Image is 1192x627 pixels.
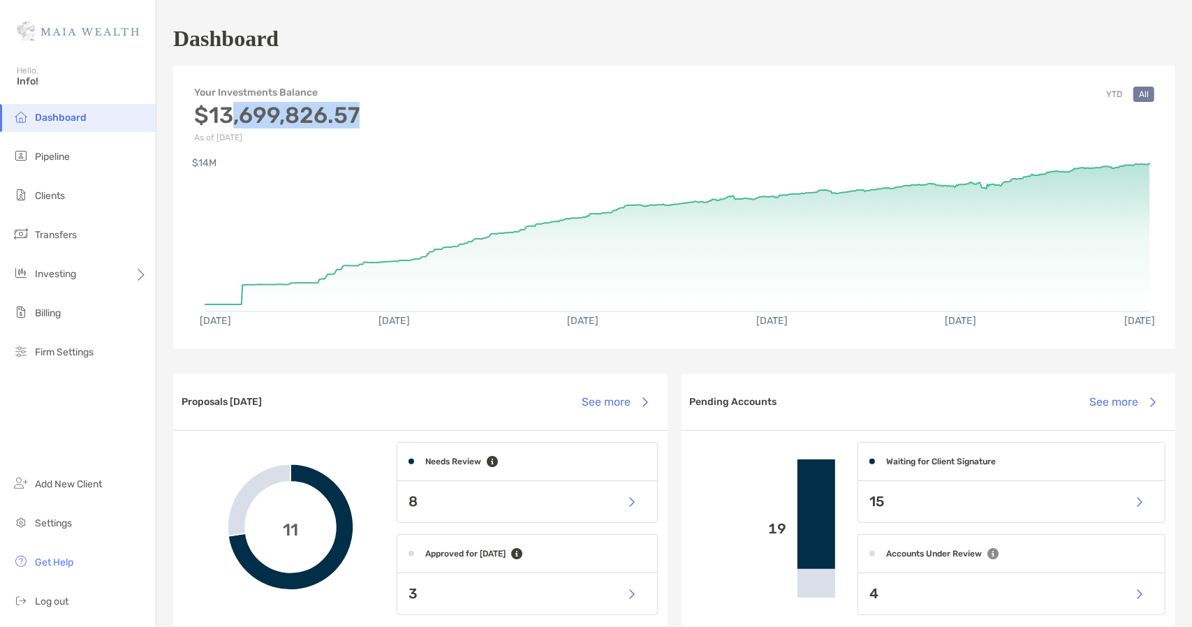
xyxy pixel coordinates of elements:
[690,396,777,408] h3: Pending Accounts
[378,315,410,327] text: [DATE]
[283,517,298,538] span: 11
[173,26,279,52] h1: Dashboard
[13,265,29,281] img: investing icon
[946,315,978,327] text: [DATE]
[35,596,68,607] span: Log out
[425,457,481,466] h4: Needs Review
[1079,387,1167,418] button: See more
[13,304,29,320] img: billing icon
[35,346,94,358] span: Firm Settings
[13,343,29,360] img: firm-settings icon
[35,190,65,202] span: Clients
[35,229,77,241] span: Transfers
[13,592,29,609] img: logout icon
[35,478,102,490] span: Add New Client
[13,108,29,125] img: dashboard icon
[757,315,788,327] text: [DATE]
[192,158,216,170] text: $14M
[13,514,29,531] img: settings icon
[409,493,418,510] p: 8
[13,186,29,203] img: clients icon
[194,133,360,142] p: As of [DATE]
[1125,315,1156,327] text: [DATE]
[425,549,506,559] h4: Approved for [DATE]
[1133,87,1154,102] button: All
[13,226,29,242] img: transfers icon
[571,387,659,418] button: See more
[35,307,61,319] span: Billing
[194,102,360,128] h3: $13,699,826.57
[886,549,982,559] h4: Accounts Under Review
[869,585,878,603] p: 4
[35,517,72,529] span: Settings
[35,112,87,124] span: Dashboard
[13,553,29,570] img: get-help icon
[35,556,73,568] span: Get Help
[568,315,599,327] text: [DATE]
[35,151,70,163] span: Pipeline
[200,315,231,327] text: [DATE]
[17,75,147,87] span: Info!
[35,268,76,280] span: Investing
[13,475,29,492] img: add_new_client icon
[13,147,29,164] img: pipeline icon
[886,457,996,466] h4: Waiting for Client Signature
[869,493,884,510] p: 15
[693,520,787,538] p: 19
[182,396,262,408] h3: Proposals [DATE]
[17,6,139,56] img: Zoe Logo
[409,585,418,603] p: 3
[194,87,360,98] h4: Your Investments Balance
[1101,87,1128,102] button: YTD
